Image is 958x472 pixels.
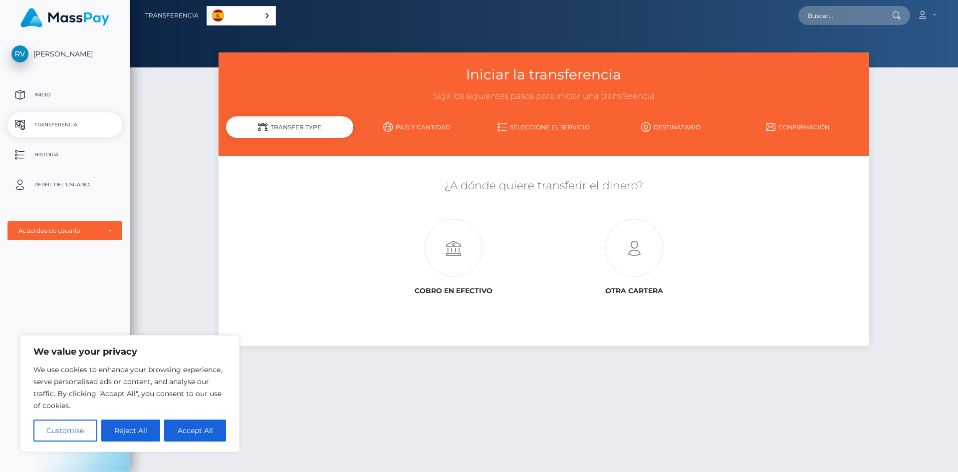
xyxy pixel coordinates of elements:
input: Buscar... [798,6,892,25]
p: Inicio [11,87,118,102]
a: Español [207,6,275,25]
a: Transferencia [7,112,122,137]
h6: Cobro en efectivo [371,287,536,295]
button: Acuerdos de usuario [7,221,122,240]
div: Transfer Type [226,116,353,138]
button: Reject All [101,420,161,442]
a: País y cantidad [353,118,480,136]
p: Transferencia [11,117,118,132]
h3: Iniciar la transferencia [226,65,861,84]
a: Seleccione el servicio [480,118,608,136]
p: We value your privacy [33,346,226,358]
p: We use cookies to enhance your browsing experience, serve personalised ads or content, and analys... [33,364,226,412]
a: Perfil del usuario [7,172,122,197]
button: Customise [33,420,97,442]
h5: ¿A dónde quiere transferir el dinero? [226,178,861,194]
aside: Language selected: Español [207,6,276,25]
button: Accept All [164,420,226,442]
div: We value your privacy [20,335,239,452]
img: MassPay [20,8,109,27]
a: Confirmación [734,118,862,136]
span: [PERSON_NAME] [7,49,122,58]
p: Perfil del usuario [11,177,118,192]
h6: Otra cartera [551,287,717,295]
div: Language [207,6,276,25]
div: Acuerdos de usuario [18,227,100,235]
a: Historia [7,142,122,167]
a: Destinatario [607,118,734,136]
a: Inicio [7,82,122,107]
a: Transferencia [145,5,199,26]
h3: Siga los siguientes pasos para iniciar una transferencia [226,90,861,102]
p: Historia [11,147,118,162]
